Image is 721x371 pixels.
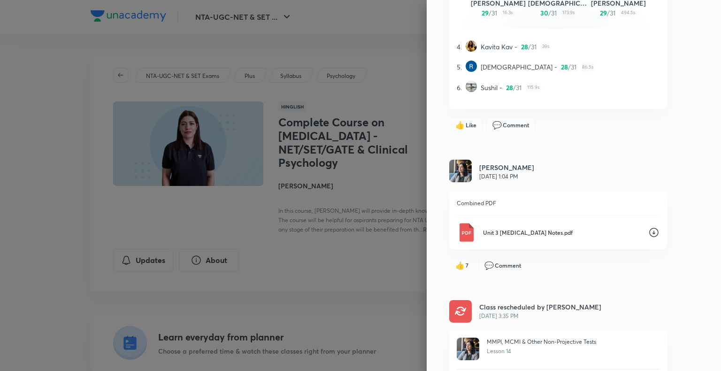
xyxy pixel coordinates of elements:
span: Kavita Kav - [481,42,517,52]
span: 28 [561,62,568,72]
span: / [528,42,531,52]
h6: [PERSON_NAME] [479,162,534,172]
img: Avatar [457,338,479,360]
img: Avatar [449,160,472,182]
span: 28 [506,83,513,93]
span: / [489,8,491,18]
span: Sushil - [481,83,502,93]
span: Comment [495,261,521,270]
span: like [455,261,465,270]
span: comment [492,121,502,129]
p: Class rescheduled by [PERSON_NAME] [479,302,601,312]
span: 173.9s [560,8,576,18]
img: Avatar [466,61,477,72]
span: 16.3s [501,8,514,18]
span: [DEMOGRAPHIC_DATA] - [481,62,557,72]
p: [DATE] 1:04 PM [479,172,534,181]
p: Combined PDF [457,199,660,208]
span: 31 [491,8,497,18]
span: 115.9s [525,83,541,93]
span: 5. [457,62,462,72]
span: Comment [503,121,529,129]
span: 31 [571,62,576,72]
span: / [568,62,571,72]
span: comment [484,261,494,270]
span: 86.5s [580,62,595,72]
span: 494.5s [619,8,637,18]
span: Lesson 14 [487,348,511,355]
span: 30 [540,8,548,18]
span: 29 [482,8,489,18]
img: Pdf [457,223,476,242]
img: rescheduled [449,300,472,323]
p: Unit 3 [MEDICAL_DATA] Notes.pdf [483,228,641,237]
span: / [548,8,551,18]
img: Avatar [466,40,477,52]
span: / [607,8,610,18]
span: 31 [551,8,557,18]
span: 31 [531,42,537,52]
span: 39s [540,42,551,52]
span: like [455,121,465,129]
span: 6. [457,83,462,93]
span: 7 [466,261,468,270]
p: MMPI, MCMI & Other Non-Projective Tests [487,338,596,346]
span: [DATE] 3:35 PM [479,312,601,320]
span: 31 [516,83,522,93]
span: 31 [610,8,615,18]
span: 29 [600,8,607,18]
span: / [513,83,516,93]
span: 4. [457,42,462,52]
img: Avatar [466,81,477,92]
span: 28 [521,42,528,52]
span: Like [466,121,476,129]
